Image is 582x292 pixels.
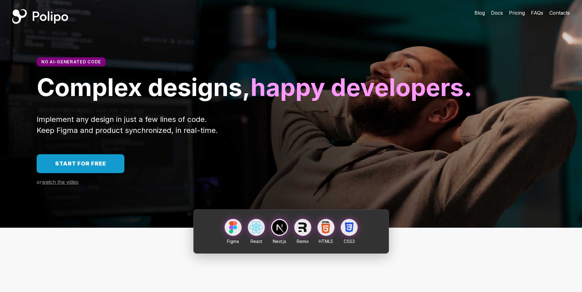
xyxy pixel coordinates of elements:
span: happy developers. [251,72,472,102]
span: Complex designs, [37,72,251,102]
span: Contacts [549,10,570,16]
span: Pricing [509,10,525,16]
span: or [37,179,42,185]
span: CSS3 [344,239,355,244]
a: Blog [474,9,485,16]
a: FAQs [531,9,543,16]
span: HTML5 [319,239,333,244]
a: Pricing [509,9,525,16]
a: orwatch the video [37,179,79,185]
span: watch the video [42,179,79,185]
a: Start for free [37,154,124,173]
span: Docs [491,10,503,16]
span: Blog [474,10,485,16]
a: Docs [491,9,503,16]
span: FAQs [531,10,543,16]
span: React [251,239,262,244]
span: Start for free [55,160,106,167]
span: No AI-generated code [41,59,101,64]
a: Contacts [549,9,570,16]
span: Implement any design in just a few lines of code. Keep Figma and product synchronized, in real-time. [37,115,218,135]
span: Next.js [273,239,286,244]
span: Remix [297,239,309,244]
span: Figma [227,239,239,244]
